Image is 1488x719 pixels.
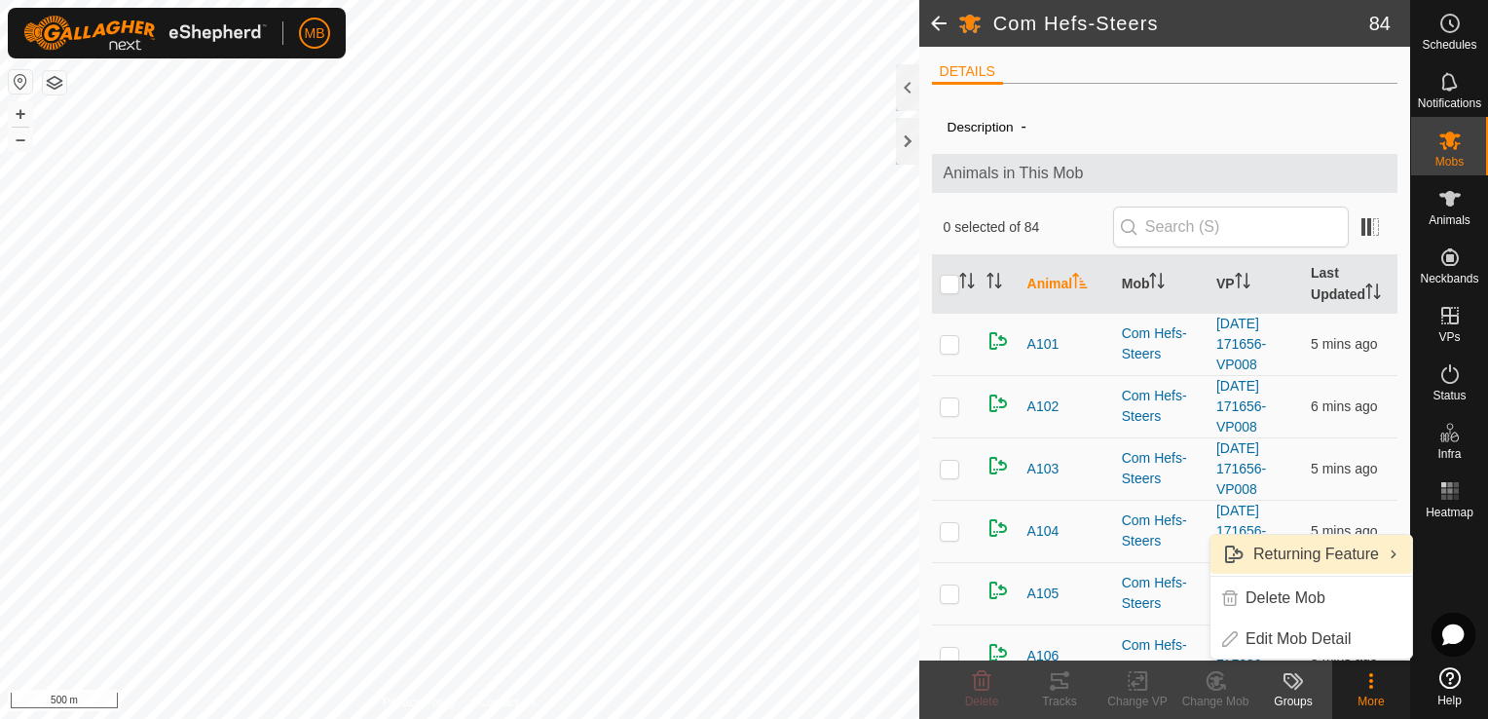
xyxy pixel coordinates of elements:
div: Tracks [1021,693,1098,710]
a: [DATE] 171656-VP008 [1216,378,1266,435]
div: Com Hefs-Steers [1122,635,1201,676]
img: returning on [986,454,1010,477]
span: Neckbands [1420,273,1478,284]
span: Animals [1429,214,1470,226]
span: Heatmap [1426,507,1473,518]
h2: Com Hefs-Steers [993,12,1369,35]
div: Groups [1254,693,1332,710]
li: Delete Mob [1210,579,1412,618]
img: returning on [986,329,1010,353]
span: Notifications [1418,97,1481,109]
span: Status [1432,390,1466,401]
div: Change Mob [1176,693,1254,710]
span: MB [305,23,325,44]
button: Map Layers [43,71,66,95]
th: Animal [1020,255,1114,314]
div: Com Hefs-Steers [1122,448,1201,489]
a: Privacy Policy [383,694,456,711]
span: 26 Aug 2025, 5:56 pm [1311,461,1377,476]
button: – [9,128,32,151]
span: A104 [1027,521,1060,542]
span: 0 selected of 84 [944,217,1113,238]
span: Edit Mob Detail [1246,627,1352,651]
span: Animals in This Mob [944,162,1387,185]
p-sorticon: Activate to sort [1072,276,1088,291]
span: A106 [1027,646,1060,666]
th: Last Updated [1303,255,1397,314]
span: - [1014,110,1034,142]
a: [DATE] 171656-VP008 [1216,316,1266,372]
span: Delete Mob [1246,587,1325,610]
input: Search (S) [1113,207,1349,247]
a: [DATE] 171656-VP008 [1216,440,1266,497]
img: returning on [986,392,1010,415]
span: VPs [1438,331,1460,343]
li: Edit Mob Detail [1210,620,1412,659]
th: VP [1209,255,1303,314]
a: [DATE] 171656-VP008 [1216,503,1266,559]
a: Contact Us [479,694,537,711]
span: 26 Aug 2025, 5:56 pm [1311,336,1377,352]
span: Help [1437,695,1462,706]
a: Help [1411,660,1488,714]
span: A102 [1027,397,1060,417]
img: returning on [986,516,1010,540]
span: 26 Aug 2025, 5:57 pm [1311,523,1377,539]
p-sorticon: Activate to sort [986,276,1002,291]
p-sorticon: Activate to sort [959,276,975,291]
div: Com Hefs-Steers [1122,511,1201,551]
p-sorticon: Activate to sort [1365,286,1381,302]
span: Delete [965,695,999,708]
div: Com Hefs-Steers [1122,386,1201,427]
p-sorticon: Activate to sort [1235,276,1250,291]
div: Com Hefs-Steers [1122,323,1201,364]
span: 26 Aug 2025, 5:56 pm [1311,398,1377,414]
li: DETAILS [932,61,1003,85]
span: Schedules [1422,39,1476,51]
div: Change VP [1098,693,1176,710]
span: Infra [1437,448,1461,460]
img: returning on [986,579,1010,602]
button: Reset Map [9,70,32,94]
button: + [9,102,32,126]
span: A105 [1027,584,1060,604]
span: 84 [1369,9,1391,38]
p-sorticon: Activate to sort [1149,276,1165,291]
span: A101 [1027,334,1060,355]
span: A103 [1027,459,1060,479]
div: Com Hefs-Steers [1122,573,1201,614]
div: More [1332,693,1410,710]
img: Gallagher Logo [23,16,267,51]
span: Mobs [1435,156,1464,168]
span: Returning Feature [1253,543,1379,566]
img: returning on [986,641,1010,664]
li: Returning Feature [1210,535,1412,574]
th: Mob [1114,255,1209,314]
label: Description [948,120,1014,134]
